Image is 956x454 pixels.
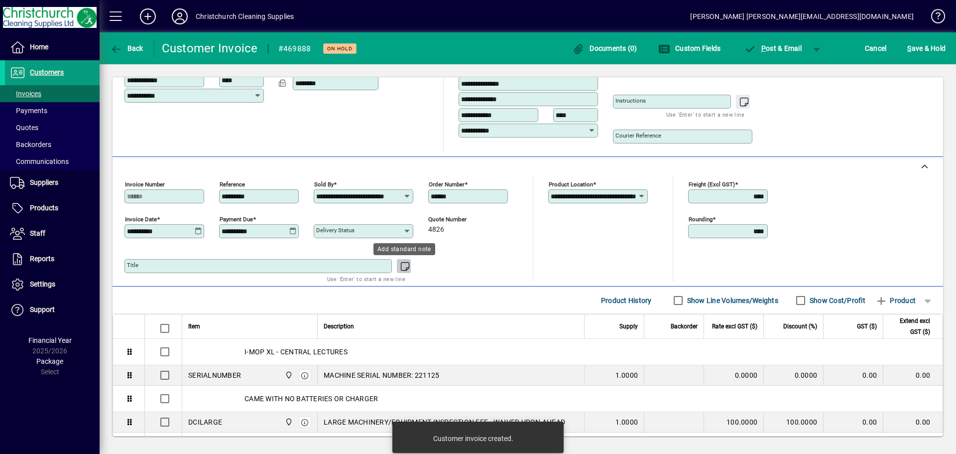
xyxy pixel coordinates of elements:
button: Save & Hold [905,39,948,57]
span: Home [30,43,48,51]
span: Products [30,204,58,212]
span: P [761,44,766,52]
a: Knowledge Base [924,2,944,34]
button: Product [870,292,921,309]
span: Invoices [10,90,41,98]
td: 0.0000 [763,365,823,386]
span: Quote number [428,216,488,223]
button: Custom Fields [656,39,723,57]
td: 0.00 [823,412,883,433]
mat-label: Invoice number [125,181,165,188]
span: Customers [30,68,64,76]
label: Show Cost/Profit [808,296,865,305]
span: On hold [327,45,353,52]
button: Profile [164,7,196,25]
span: 4826 [428,226,444,234]
span: Payments [10,107,47,115]
span: Extend excl GST ($) [889,315,930,337]
div: Customer Invoice [162,40,258,56]
span: Communications [10,157,69,165]
div: I-MOP XL - CENTRAL LECTURES [182,339,943,365]
a: Communications [5,153,100,170]
span: MACHINE SERIAL NUMBER: 221125 [324,370,439,380]
mat-label: Product location [549,181,593,188]
button: Cancel [862,39,889,57]
mat-label: Order number [429,181,465,188]
a: Payments [5,102,100,119]
span: Suppliers [30,178,58,186]
mat-label: Reference [220,181,245,188]
td: 0.00 [883,412,943,433]
a: Suppliers [5,170,100,195]
a: Support [5,298,100,322]
a: Quotes [5,119,100,136]
span: Settings [30,280,55,288]
mat-label: Courier Reference [615,132,661,139]
span: Product [875,293,916,308]
span: Quotes [10,124,38,132]
mat-label: Invoice date [125,216,157,223]
a: Staff [5,221,100,246]
a: Products [5,196,100,221]
mat-label: Instructions [615,97,646,104]
span: Custom Fields [658,44,721,52]
span: Product History [601,293,652,308]
span: Christchurch Cleaning Supplies Ltd [282,370,294,381]
span: Description [324,321,354,332]
span: Support [30,305,55,313]
span: ost & Email [744,44,802,52]
app-page-header-button: Back [100,39,154,57]
mat-hint: Use 'Enter' to start a new line [327,273,405,285]
td: 0.00 [883,365,943,386]
div: CAME WITH NO BATTERIES OR CHARGER [182,386,943,412]
button: Product History [597,292,656,309]
div: SERIALNUMBER [188,370,241,380]
span: 1.0000 [615,417,638,427]
div: DCILARGE [188,417,222,427]
span: Backorder [671,321,698,332]
div: [PERSON_NAME] [PERSON_NAME][EMAIL_ADDRESS][DOMAIN_NAME] [690,8,914,24]
td: 0.00 [823,365,883,386]
a: Invoices [5,85,100,102]
span: Item [188,321,200,332]
span: 1.0000 [615,370,638,380]
button: Add [132,7,164,25]
div: Customer invoice created. [433,434,513,444]
span: GST ($) [857,321,877,332]
mat-hint: Use 'Enter' to start a new line [666,109,744,120]
div: Christchurch Cleaning Supplies [196,8,294,24]
a: Settings [5,272,100,297]
span: Cancel [865,40,887,56]
mat-label: Payment due [220,216,253,223]
span: Financial Year [28,336,72,344]
label: Show Line Volumes/Weights [685,296,778,305]
button: Back [108,39,146,57]
mat-label: Rounding [689,216,713,223]
span: Discount (%) [783,321,817,332]
mat-label: Freight (excl GST) [689,181,735,188]
span: S [907,44,911,52]
a: Home [5,35,100,60]
span: Christchurch Cleaning Supplies Ltd [282,417,294,428]
span: Rate excl GST ($) [712,321,757,332]
span: Supply [619,321,638,332]
a: Reports [5,247,100,272]
span: Documents (0) [573,44,637,52]
span: Backorders [10,141,51,149]
mat-label: Delivery status [316,227,355,234]
mat-label: Title [127,262,138,269]
a: Backorders [5,136,100,153]
div: Add standard note [373,243,435,255]
td: 100.0000 [763,412,823,433]
div: 0.0000 [710,370,757,380]
span: Reports [30,255,54,263]
span: Staff [30,229,45,237]
div: 100.0000 [710,417,757,427]
div: #469888 [278,41,311,57]
span: Back [110,44,143,52]
mat-label: Sold by [314,181,334,188]
button: Post & Email [739,39,807,57]
span: ave & Hold [907,40,946,56]
button: Documents (0) [570,39,640,57]
span: LARGE MACHINERY/EQUIPMENT INSPECTION FEE - WAIVED UPON AHEAD [324,417,565,427]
